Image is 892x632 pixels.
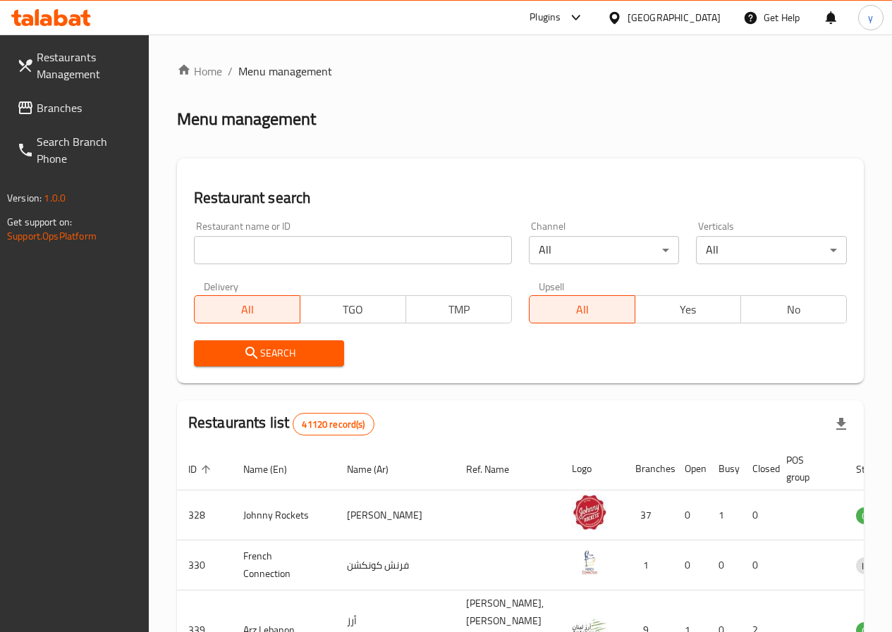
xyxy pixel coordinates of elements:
[7,189,42,207] span: Version:
[624,490,673,540] td: 37
[37,49,138,82] span: Restaurants Management
[824,407,858,441] div: Export file
[238,63,332,80] span: Menu management
[747,299,841,320] span: No
[37,133,138,167] span: Search Branch Phone
[707,540,741,590] td: 0
[336,490,455,540] td: [PERSON_NAME]
[561,447,624,490] th: Logo
[641,299,735,320] span: Yes
[673,540,707,590] td: 0
[572,545,607,580] img: French Connection
[177,490,232,540] td: 328
[624,540,673,590] td: 1
[707,447,741,490] th: Busy
[868,10,873,25] span: y
[306,299,401,320] span: TGO
[188,461,215,478] span: ID
[194,295,300,323] button: All
[188,412,374,435] h2: Restaurants list
[405,295,512,323] button: TMP
[628,10,721,25] div: [GEOGRAPHIC_DATA]
[6,91,149,125] a: Branches
[37,99,138,116] span: Branches
[300,295,406,323] button: TGO
[232,540,336,590] td: French Connection
[466,461,527,478] span: Ref. Name
[741,540,775,590] td: 0
[535,299,630,320] span: All
[635,295,741,323] button: Yes
[232,490,336,540] td: Johnny Rockets
[7,213,72,231] span: Get support on:
[200,299,295,320] span: All
[6,40,149,91] a: Restaurants Management
[6,125,149,175] a: Search Branch Phone
[707,490,741,540] td: 1
[177,63,864,80] nav: breadcrumb
[228,63,233,80] li: /
[177,108,316,130] h2: Menu management
[194,236,512,264] input: Search for restaurant name or ID..
[741,447,775,490] th: Closed
[194,187,847,209] h2: Restaurant search
[740,295,847,323] button: No
[194,340,345,366] button: Search
[347,461,407,478] span: Name (Ar)
[529,236,680,264] div: All
[44,189,66,207] span: 1.0.0
[530,9,561,26] div: Plugins
[741,490,775,540] td: 0
[572,495,607,530] img: Johnny Rockets
[293,413,374,435] div: Total records count
[243,461,305,478] span: Name (En)
[412,299,506,320] span: TMP
[177,540,232,590] td: 330
[177,63,222,80] a: Home
[696,236,847,264] div: All
[336,540,455,590] td: فرنش كونكشن
[529,295,635,323] button: All
[7,227,97,245] a: Support.OpsPlatform
[539,281,565,291] label: Upsell
[856,508,891,524] span: OPEN
[673,447,707,490] th: Open
[204,281,239,291] label: Delivery
[624,447,673,490] th: Branches
[293,418,373,431] span: 41120 record(s)
[786,452,828,485] span: POS group
[673,490,707,540] td: 0
[205,345,334,362] span: Search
